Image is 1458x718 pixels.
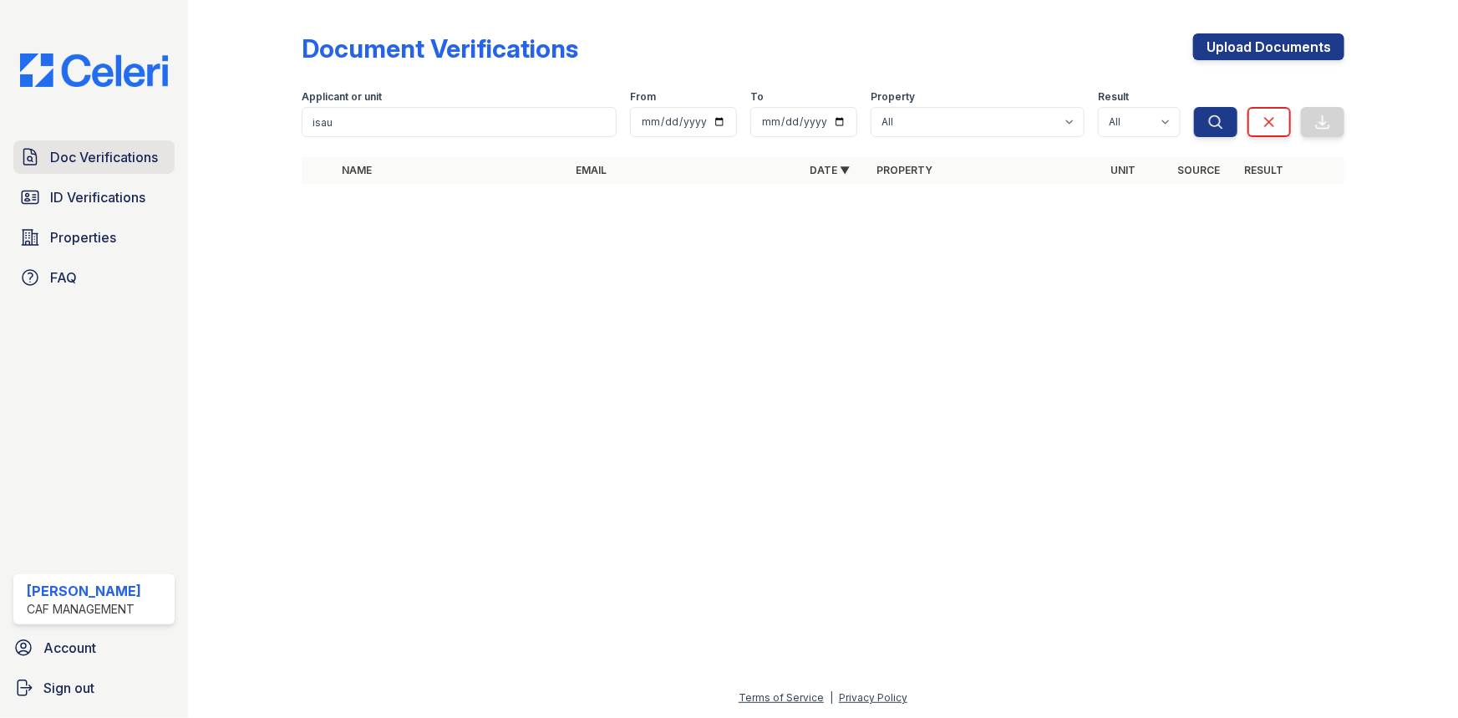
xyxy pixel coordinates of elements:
span: FAQ [50,267,77,288]
div: Document Verifications [302,33,578,64]
label: From [630,90,656,104]
span: ID Verifications [50,187,145,207]
input: Search by name, email, or unit number [302,107,617,137]
span: Sign out [43,678,94,698]
a: Source [1177,164,1220,176]
div: | [830,691,833,704]
a: Account [7,631,181,665]
a: Date ▼ [810,164,850,176]
span: Doc Verifications [50,147,158,167]
a: Name [342,164,372,176]
img: CE_Logo_Blue-a8612792a0a2168367f1c8372b55b34899dd931a85d93a1a3d3e32e68fde9ad4.png [7,53,181,87]
a: Privacy Policy [839,691,907,704]
a: Property [876,164,932,176]
a: Doc Verifications [13,140,175,174]
a: FAQ [13,261,175,294]
span: Properties [50,227,116,247]
label: Applicant or unit [302,90,382,104]
a: Terms of Service [739,691,824,704]
div: CAF Management [27,601,141,618]
a: ID Verifications [13,181,175,214]
label: To [750,90,764,104]
span: Account [43,638,96,658]
a: Unit [1110,164,1135,176]
label: Property [871,90,915,104]
div: [PERSON_NAME] [27,581,141,601]
a: Email [576,164,607,176]
a: Upload Documents [1193,33,1344,60]
a: Properties [13,221,175,254]
a: Result [1244,164,1283,176]
label: Result [1098,90,1129,104]
a: Sign out [7,671,181,705]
